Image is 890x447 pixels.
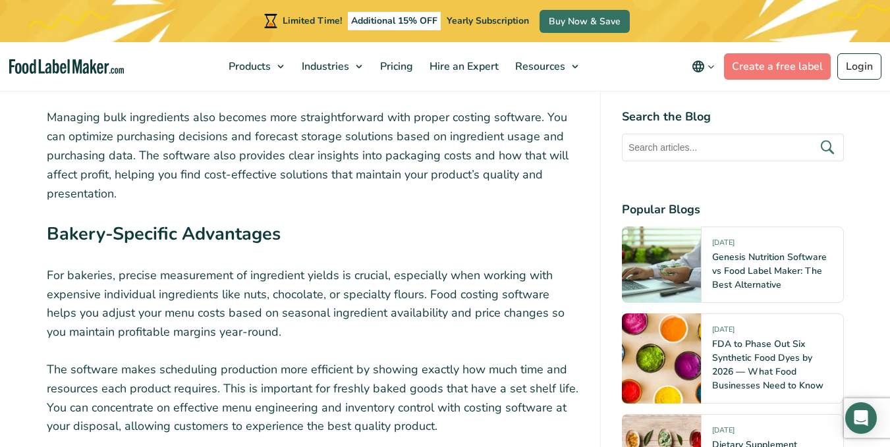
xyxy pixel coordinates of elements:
span: Industries [298,59,350,74]
h4: Popular Blogs [622,201,844,219]
span: Resources [511,59,567,74]
a: Genesis Nutrition Software vs Food Label Maker: The Best Alternative [712,251,827,291]
p: For bakeries, precise measurement of ingredient yields is crucial, especially when working with e... [47,266,579,342]
span: Yearly Subscription [447,14,529,27]
a: Products [221,42,291,91]
a: Hire an Expert [422,42,504,91]
a: Buy Now & Save [540,10,630,33]
input: Search articles... [622,134,844,161]
span: Additional 15% OFF [348,12,441,30]
a: Pricing [372,42,418,91]
a: FDA to Phase Out Six Synthetic Food Dyes by 2026 — What Food Businesses Need to Know [712,338,823,392]
span: Hire an Expert [426,59,500,74]
a: Resources [507,42,585,91]
span: Limited Time! [283,14,342,27]
a: Login [837,53,881,80]
strong: Bakery-Specific Advantages [47,222,281,246]
p: Managing bulk ingredients also becomes more straightforward with proper costing software. You can... [47,108,579,203]
p: The software makes scheduling production more efficient by showing exactly how much time and reso... [47,360,579,436]
a: Create a free label [724,53,831,80]
span: [DATE] [712,325,735,340]
span: [DATE] [712,425,735,440]
span: Pricing [376,59,414,74]
h4: Search the Blog [622,108,844,126]
span: [DATE] [712,238,735,253]
div: Open Intercom Messenger [845,402,877,434]
span: Products [225,59,272,74]
a: Industries [294,42,369,91]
